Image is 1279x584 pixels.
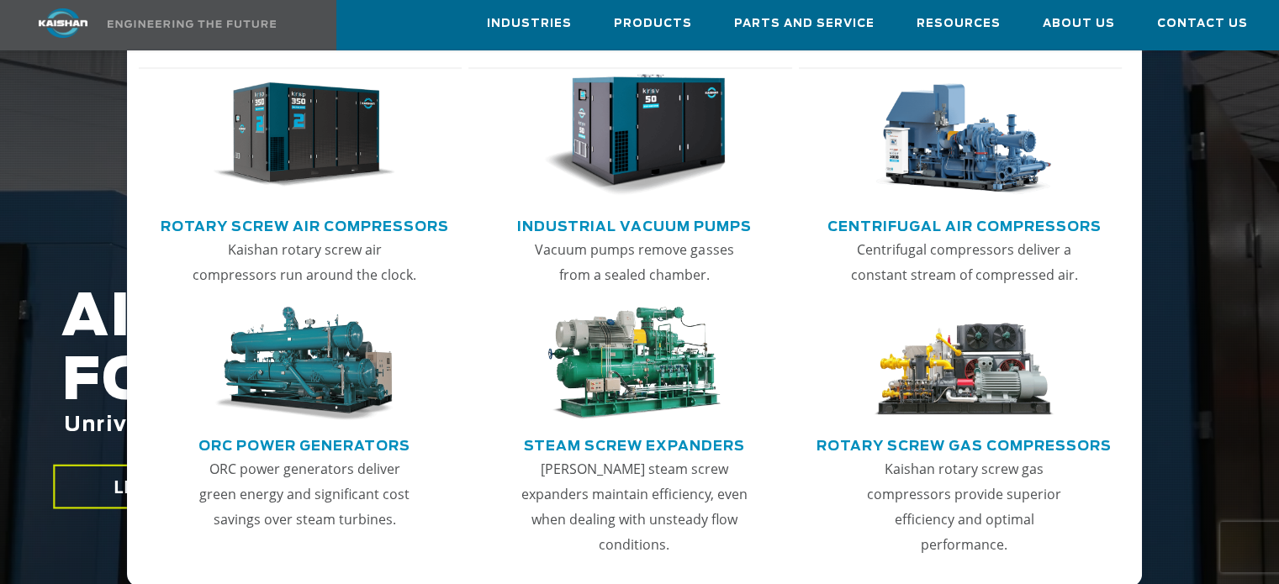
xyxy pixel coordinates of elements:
a: Products [614,1,692,46]
h2: AIR COMPRESSORS FOR THE [61,287,1022,489]
p: Centrifugal compressors deliver a constant stream of compressed air. [851,237,1078,287]
p: Kaishan rotary screw air compressors run around the clock. [191,237,418,287]
p: Vacuum pumps remove gasses from a sealed chamber. [521,237,748,287]
a: Parts and Service [734,1,875,46]
span: Resources [917,14,1001,34]
span: Products [614,14,692,34]
img: Engineering the future [108,20,276,28]
p: ORC power generators deliver green energy and significant cost savings over steam turbines. [191,456,418,532]
span: LEARN MORE [114,475,230,499]
a: About Us [1043,1,1115,46]
span: Industries [487,14,572,34]
span: Unrivaled performance with up to 35% energy cost savings. [64,415,784,435]
span: About Us [1043,14,1115,34]
a: Industries [487,1,572,46]
img: thumb-ORC-Power-Generators [213,307,395,420]
img: thumb-Steam-Screw-Expanders [543,307,726,420]
p: Kaishan rotary screw gas compressors provide superior efficiency and optimal performance. [851,456,1078,557]
a: Rotary Screw Air Compressors [161,212,449,237]
a: Steam Screw Expanders [524,431,745,456]
a: Industrial Vacuum Pumps [517,212,752,237]
span: Parts and Service [734,14,875,34]
span: Contact Us [1157,14,1248,34]
img: thumb-Centrifugal-Air-Compressors [873,74,1055,197]
a: Resources [917,1,1001,46]
p: [PERSON_NAME] steam screw expanders maintain efficiency, even when dealing with unsteady flow con... [521,456,748,557]
img: thumb-Industrial-Vacuum-Pumps [543,74,726,197]
a: Centrifugal Air Compressors [827,212,1102,237]
a: ORC Power Generators [198,431,410,456]
img: thumb-Rotary-Screw-Gas-Compressors [873,307,1055,420]
img: thumb-Rotary-Screw-Air-Compressors [213,74,395,197]
a: LEARN MORE [53,465,289,509]
a: Rotary Screw Gas Compressors [817,431,1112,456]
a: Contact Us [1157,1,1248,46]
